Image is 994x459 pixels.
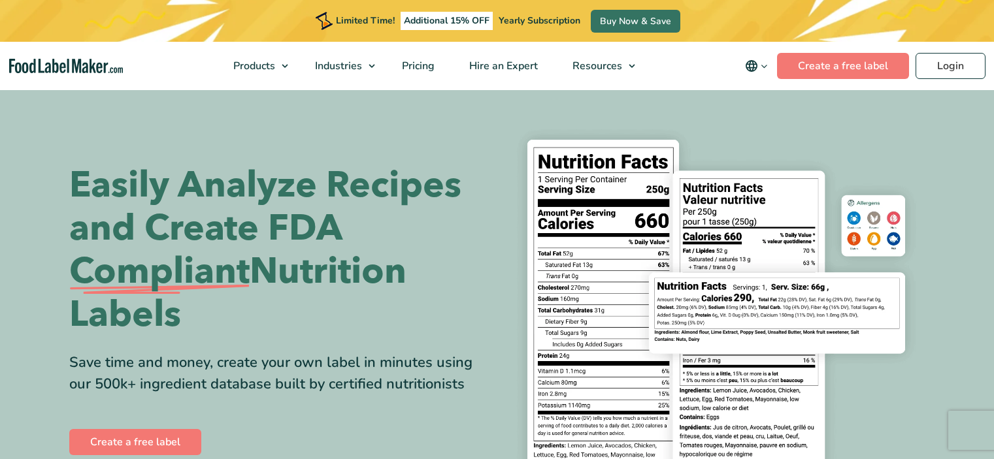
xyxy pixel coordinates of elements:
[591,10,680,33] a: Buy Now & Save
[916,53,986,79] a: Login
[336,14,395,27] span: Limited Time!
[777,53,909,79] a: Create a free label
[69,164,488,336] h1: Easily Analyze Recipes and Create FDA Nutrition Labels
[385,42,449,90] a: Pricing
[229,59,276,73] span: Products
[569,59,623,73] span: Resources
[216,42,295,90] a: Products
[452,42,552,90] a: Hire an Expert
[465,59,539,73] span: Hire an Expert
[311,59,363,73] span: Industries
[69,250,250,293] span: Compliant
[69,352,488,395] div: Save time and money, create your own label in minutes using our 500k+ ingredient database built b...
[555,42,642,90] a: Resources
[398,59,436,73] span: Pricing
[401,12,493,30] span: Additional 15% OFF
[499,14,580,27] span: Yearly Subscription
[69,429,201,455] a: Create a free label
[298,42,382,90] a: Industries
